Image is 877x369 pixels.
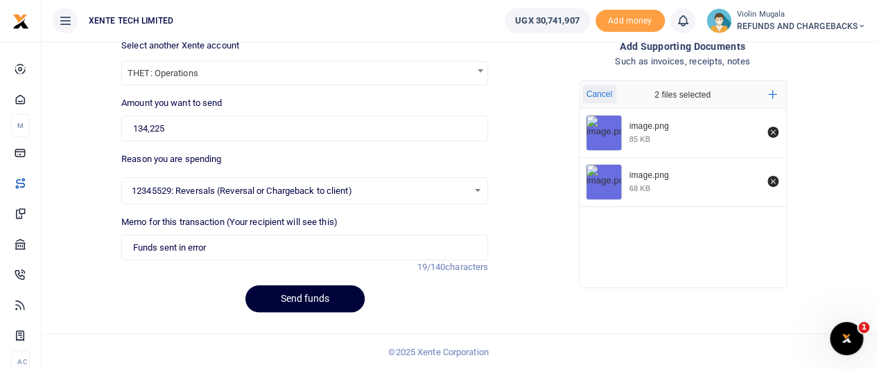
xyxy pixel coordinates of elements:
label: Reason you are spending [121,152,221,166]
div: image.png [629,121,760,132]
span: characters [445,262,488,272]
div: File Uploader [579,80,787,288]
button: Cancel [582,85,616,103]
h4: Add supporting Documents [499,39,866,54]
input: Enter extra information [121,235,488,261]
a: profile-user Violin Mugala REFUNDS AND CHARGEBACKS [706,8,866,33]
label: Memo for this transaction (Your recipient will see this) [121,215,338,229]
label: Amount you want to send [121,96,222,110]
a: UGX 30,741,907 [505,8,589,33]
span: REFUNDS AND CHARGEBACKS [737,20,866,33]
button: Remove file [765,125,781,140]
li: Toup your wallet [596,10,665,33]
img: logo-small [12,13,29,30]
div: 85 KB [629,134,650,144]
div: image.png [629,170,760,181]
small: Violin Mugala [737,9,866,21]
img: profile-user [706,8,731,33]
li: Wallet ballance [499,8,595,33]
span: UGX 30,741,907 [515,14,579,28]
button: Add more files [763,84,783,105]
a: Add money [596,15,665,25]
img: image.png [587,165,621,199]
span: 19/140 [417,262,445,272]
span: 12345529: Reversals (Reversal or Chargeback to client) [132,184,468,198]
span: Add money [596,10,665,33]
span: THET: Operations [122,62,487,83]
span: XENTE TECH LIMITED [83,15,179,27]
button: Remove file [765,174,781,189]
div: 68 KB [629,183,650,193]
input: UGX [121,116,488,142]
span: THET: Operations [121,61,488,85]
li: M [11,114,30,137]
button: Send funds [245,285,365,312]
div: 2 files selected [624,81,742,109]
img: image.png [587,116,621,150]
a: logo-small logo-large logo-large [12,15,29,26]
iframe: Intercom live chat [830,322,863,355]
span: 1 [858,322,869,333]
label: Select another Xente account [121,39,239,53]
h4: Such as invoices, receipts, notes [499,54,866,69]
